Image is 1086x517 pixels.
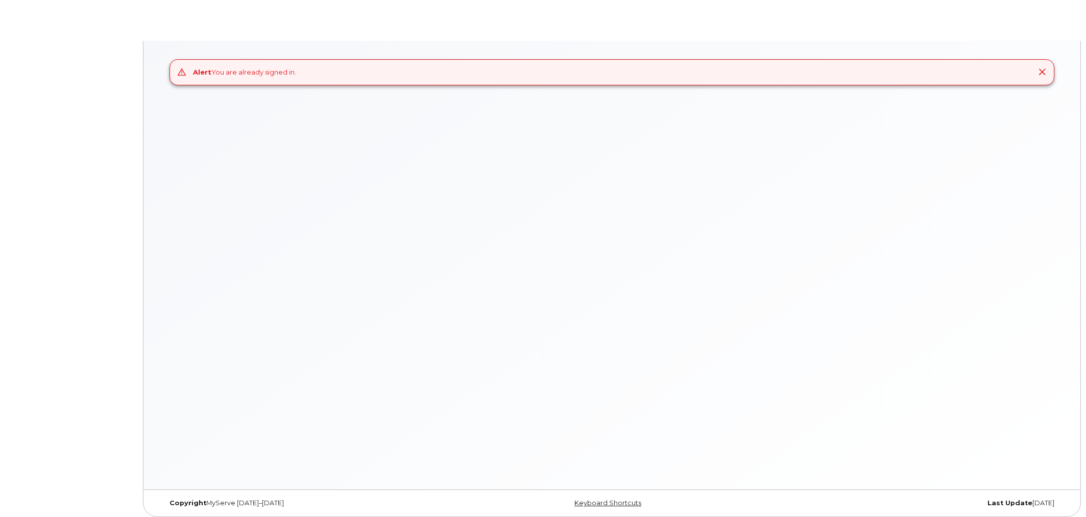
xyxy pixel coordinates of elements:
div: MyServe [DATE]–[DATE] [162,499,462,507]
a: Keyboard Shortcuts [574,499,641,507]
div: [DATE] [762,499,1062,507]
strong: Copyright [170,499,206,507]
strong: Last Update [987,499,1032,507]
strong: Alert [193,68,211,76]
div: You are already signed in. [193,67,296,77]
